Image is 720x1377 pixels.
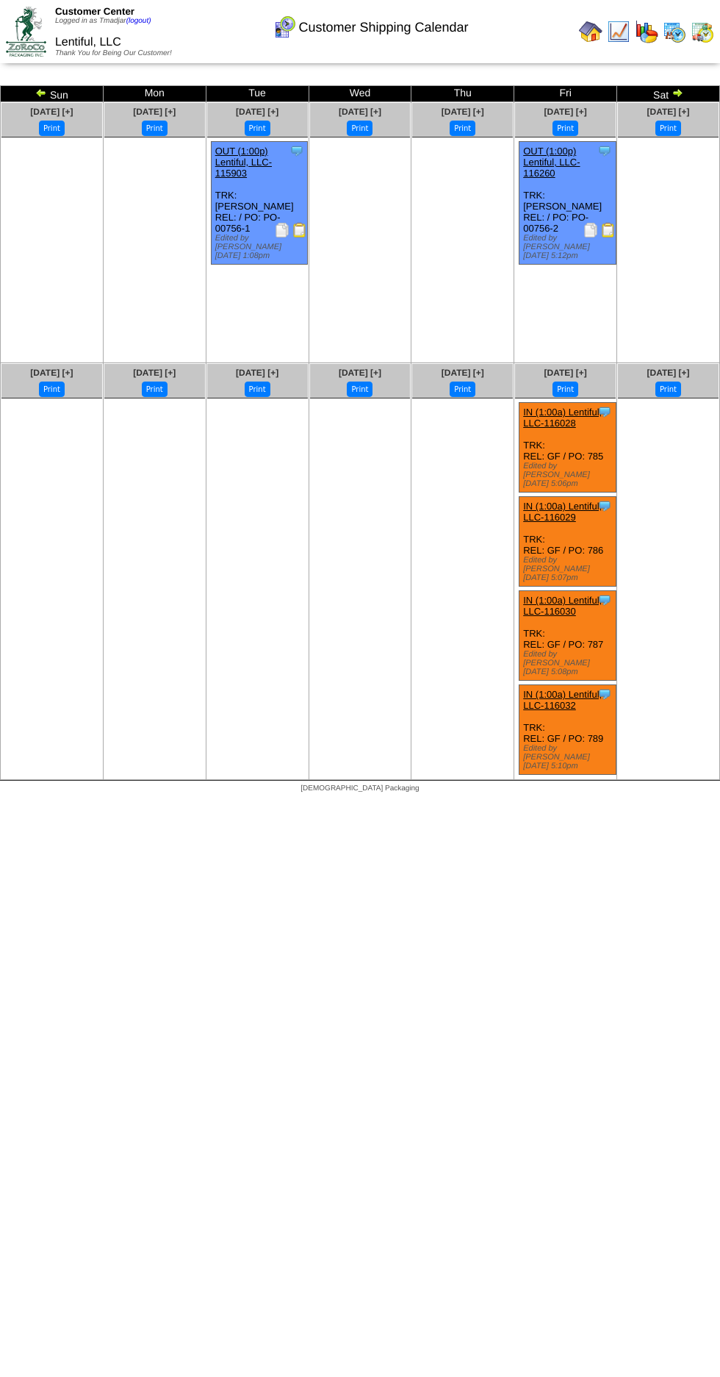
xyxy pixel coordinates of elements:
span: Logged in as Tmadjar [55,17,151,25]
button: Print [450,382,475,397]
img: graph.gif [635,20,658,43]
a: [DATE] [+] [30,107,73,117]
div: TRK: REL: GF / PO: 786 [519,497,616,587]
button: Print [655,121,681,136]
span: Thank You for Being Our Customer! [55,49,172,57]
a: [DATE] [+] [339,107,381,117]
td: Fri [514,86,617,102]
img: calendarprod.gif [663,20,686,43]
button: Print [39,121,65,136]
img: Tooltip [597,404,612,419]
img: arrowleft.gif [35,87,47,99]
div: Edited by [PERSON_NAME] [DATE] 1:08pm [215,234,307,260]
div: Edited by [PERSON_NAME] [DATE] 5:06pm [523,462,615,488]
td: Sat [617,86,720,102]
img: Tooltip [289,143,304,158]
a: (logout) [126,17,151,25]
img: Tooltip [597,498,612,513]
a: [DATE] [+] [647,107,689,117]
button: Print [245,382,270,397]
div: Edited by [PERSON_NAME] [DATE] 5:12pm [523,234,615,260]
button: Print [347,121,372,136]
div: TRK: [PERSON_NAME] REL: / PO: PO-00756-2 [519,142,616,265]
button: Print [245,121,270,136]
a: [DATE] [+] [236,107,278,117]
a: [DATE] [+] [30,368,73,378]
img: Tooltip [597,143,612,158]
a: [DATE] [+] [544,107,587,117]
a: [DATE] [+] [442,368,484,378]
img: line_graph.gif [607,20,630,43]
img: Packing Slip [583,223,598,237]
div: TRK: REL: GF / PO: 785 [519,403,616,493]
span: Customer Center [55,6,134,17]
a: [DATE] [+] [236,368,278,378]
a: IN (1:00a) Lentiful, LLC-116030 [523,595,602,617]
button: Print [450,121,475,136]
a: [DATE] [+] [339,368,381,378]
a: IN (1:00a) Lentiful, LLC-116029 [523,501,602,523]
a: OUT (1:00p) Lentiful, LLC-115903 [215,146,272,179]
button: Print [39,382,65,397]
div: TRK: [PERSON_NAME] REL: / PO: PO-00756-1 [211,142,307,265]
img: Bill of Lading [601,223,616,237]
button: Print [142,382,168,397]
img: arrowright.gif [672,87,683,99]
img: calendarinout.gif [691,20,714,43]
a: [DATE] [+] [647,368,689,378]
a: [DATE] [+] [133,368,176,378]
td: Tue [206,86,309,102]
img: Tooltip [597,593,612,607]
button: Print [142,121,168,136]
a: [DATE] [+] [133,107,176,117]
a: OUT (1:00p) Lentiful, LLC-116260 [523,146,580,179]
td: Mon [103,86,206,102]
div: Edited by [PERSON_NAME] [DATE] 5:07pm [523,556,615,582]
button: Print [347,382,372,397]
div: TRK: REL: GF / PO: 787 [519,591,616,681]
td: Wed [309,86,411,102]
span: Lentiful, LLC [55,36,121,49]
img: home.gif [579,20,602,43]
div: Edited by [PERSON_NAME] [DATE] 5:08pm [523,650,615,676]
span: [DEMOGRAPHIC_DATA] Packaging [300,784,419,793]
a: IN (1:00a) Lentiful, LLC-116032 [523,689,602,711]
div: Edited by [PERSON_NAME] [DATE] 5:10pm [523,744,615,770]
img: Packing Slip [275,223,289,237]
img: ZoRoCo_Logo(Green%26Foil)%20jpg.webp [6,7,46,56]
a: [DATE] [+] [544,368,587,378]
td: Thu [411,86,514,102]
img: calendarcustomer.gif [273,15,296,39]
a: IN (1:00a) Lentiful, LLC-116028 [523,407,602,429]
img: Tooltip [597,687,612,701]
div: TRK: REL: GF / PO: 789 [519,685,616,775]
img: Bill of Lading [292,223,307,237]
span: Customer Shipping Calendar [298,20,468,35]
button: Print [552,121,578,136]
a: [DATE] [+] [442,107,484,117]
button: Print [552,382,578,397]
button: Print [655,382,681,397]
td: Sun [1,86,104,102]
